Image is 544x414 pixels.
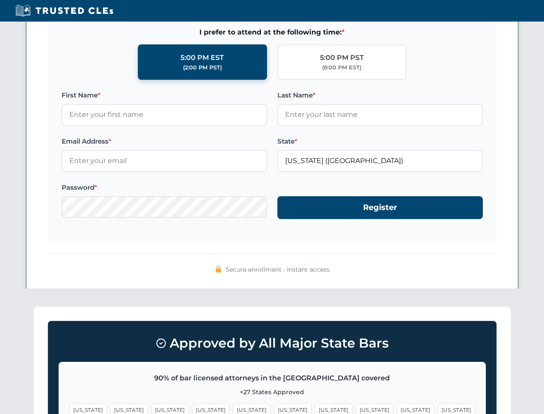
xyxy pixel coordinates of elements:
[62,90,267,100] label: First Name
[226,265,330,274] span: Secure enrollment • Instant access
[183,63,222,72] div: (2:00 PM PST)
[62,150,267,172] input: Enter your email
[69,387,475,397] p: +27 States Approved
[59,332,486,355] h3: Approved by All Major State Bars
[62,104,267,125] input: Enter your first name
[180,52,224,63] div: 5:00 PM EST
[215,266,222,273] img: 🔒
[322,63,361,72] div: (8:00 PM EST)
[69,373,475,384] p: 90% of bar licensed attorneys in the [GEOGRAPHIC_DATA] covered
[277,150,483,172] input: Florida (FL)
[13,4,116,17] img: Trusted CLEs
[62,27,483,38] span: I prefer to attend at the following time:
[277,196,483,219] button: Register
[277,104,483,125] input: Enter your last name
[62,182,267,193] label: Password
[320,52,364,63] div: 5:00 PM PST
[277,136,483,147] label: State
[277,90,483,100] label: Last Name
[62,136,267,147] label: Email Address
